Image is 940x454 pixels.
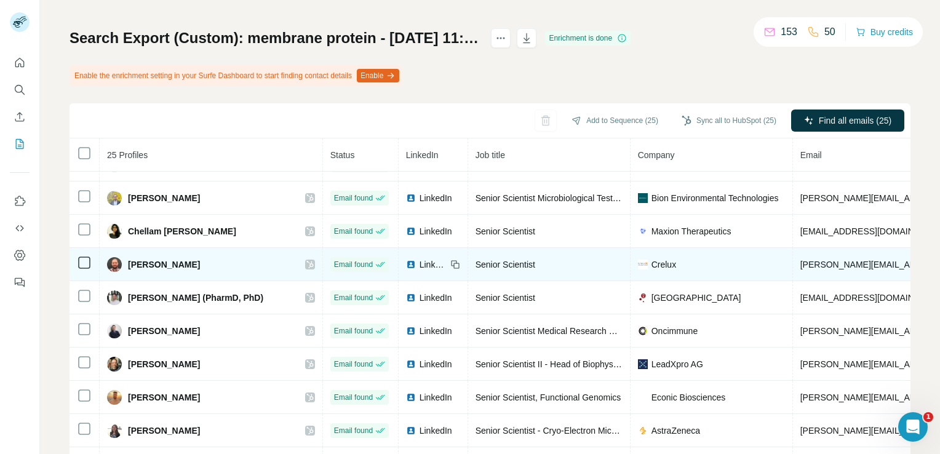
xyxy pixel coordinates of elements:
span: LinkedIn [420,258,447,271]
span: Senior Scientist [476,226,535,236]
img: Avatar [107,191,122,205]
span: [GEOGRAPHIC_DATA] [651,292,741,304]
span: Oncimmune [651,325,698,337]
img: company-logo [638,293,648,303]
span: Email found [334,425,373,436]
span: Email found [334,193,373,204]
span: AstraZeneca [651,424,700,437]
span: Email found [334,259,373,270]
img: LinkedIn logo [406,293,416,303]
span: 25 Profiles [107,150,148,160]
span: Email found [334,226,373,237]
span: [PERSON_NAME] [128,258,200,271]
span: Bion Environmental Technologies [651,192,779,204]
p: 50 [824,25,835,39]
button: Buy credits [856,23,913,41]
span: Senior Scientist Microbiological Testing & Biophysics [476,193,676,203]
img: Avatar [107,224,122,239]
img: LinkedIn logo [406,260,416,269]
span: LinkedIn [420,358,452,370]
img: company-logo [638,260,648,269]
span: Senior Scientist - Cryo-Electron Microscopist [476,426,646,436]
span: Email [800,150,822,160]
img: LinkedIn logo [406,193,416,203]
span: [PERSON_NAME] [128,424,200,437]
span: LinkedIn [420,225,452,237]
img: LinkedIn logo [406,392,416,402]
span: Senior Scientist [476,293,535,303]
img: company-logo [638,359,648,369]
button: Enrich CSV [10,106,30,128]
span: LinkedIn [406,150,439,160]
img: LinkedIn logo [406,359,416,369]
img: Avatar [107,324,122,338]
span: Crelux [651,258,676,271]
img: company-logo [638,326,648,336]
span: Email found [334,392,373,403]
button: Quick start [10,52,30,74]
img: company-logo [638,426,648,436]
button: Sync all to HubSpot (25) [673,111,785,130]
span: LinkedIn [420,424,452,437]
button: actions [491,28,511,48]
span: LinkedIn [420,391,452,404]
button: My lists [10,133,30,155]
img: Avatar [107,257,122,272]
button: Feedback [10,271,30,293]
span: LinkedIn [420,192,452,204]
div: Enable the enrichment setting in your Surfe Dashboard to start finding contact details [70,65,402,86]
img: company-logo [638,193,648,203]
span: [PERSON_NAME] [128,358,200,370]
img: Avatar [107,357,122,372]
img: Avatar [107,290,122,305]
img: company-logo [638,226,648,236]
button: Find all emails (25) [791,110,904,132]
span: Find all emails (25) [819,114,891,127]
button: Use Surfe on LinkedIn [10,190,30,212]
button: Search [10,79,30,101]
span: Senior Scientist II - Head of Biophysics [476,359,624,369]
button: Enable [357,69,399,82]
span: LinkedIn [420,292,452,304]
span: Job title [476,150,505,160]
img: LinkedIn logo [406,226,416,236]
span: 1 [923,412,933,422]
span: [PERSON_NAME] [128,325,200,337]
img: company-logo [638,392,648,402]
span: Senior Scientist, Functional Genomics [476,392,621,402]
div: Enrichment is done [545,31,631,46]
span: LeadXpro AG [651,358,703,370]
img: Avatar [107,390,122,405]
span: LinkedIn [420,325,452,337]
span: [PERSON_NAME] [128,192,200,204]
span: Senior Scientist [476,260,535,269]
span: Email found [334,359,373,370]
img: LinkedIn logo [406,426,416,436]
span: Status [330,150,355,160]
button: Use Surfe API [10,217,30,239]
img: Avatar [107,423,122,438]
span: Econic Biosciences [651,391,726,404]
span: [PERSON_NAME] (PharmD, PhD) [128,292,263,304]
span: Email found [334,325,373,337]
img: LinkedIn logo [406,326,416,336]
button: Dashboard [10,244,30,266]
p: 153 [781,25,797,39]
span: Senior Scientist Medical Research & Projektmanager [476,326,678,336]
span: [PERSON_NAME] [128,391,200,404]
span: Company [638,150,675,160]
button: Add to Sequence (25) [563,111,667,130]
h1: Search Export (Custom): membrane protein - [DATE] 11:49 [70,28,480,48]
span: Maxion Therapeutics [651,225,731,237]
span: Chellam [PERSON_NAME] [128,225,236,237]
span: Email found [334,292,373,303]
iframe: Intercom live chat [898,412,928,442]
